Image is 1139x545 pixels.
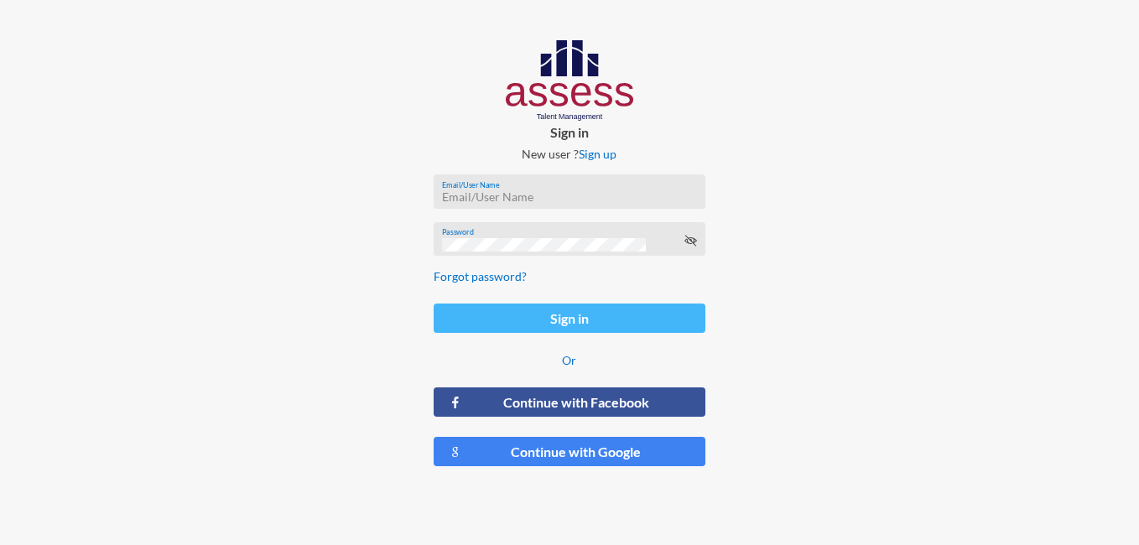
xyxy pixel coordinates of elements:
a: Sign up [579,147,616,161]
a: Forgot password? [434,269,527,283]
p: Sign in [420,124,720,140]
p: Or [434,353,706,367]
button: Continue with Google [434,437,706,466]
input: Email/User Name [442,190,697,204]
button: Sign in [434,304,706,333]
button: Continue with Facebook [434,387,706,417]
img: AssessLogoo.svg [506,40,634,121]
p: New user ? [420,147,720,161]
